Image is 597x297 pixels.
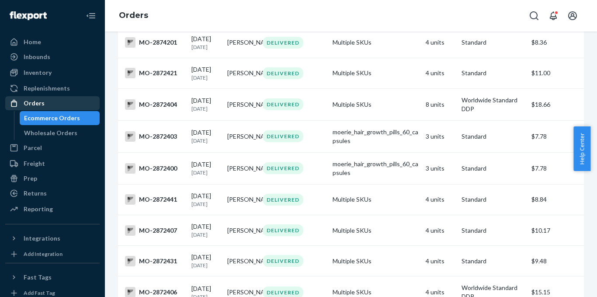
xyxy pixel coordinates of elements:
div: moerie_hair_growth_pills_60_capsules [333,128,419,145]
p: Standard [462,164,524,173]
a: Replenishments [5,81,100,95]
p: Worldwide Standard DDP [462,96,524,113]
a: Orders [5,96,100,110]
div: [DATE] [191,65,220,81]
div: Prep [24,174,37,183]
p: [DATE] [191,105,220,112]
td: 4 units [422,215,458,246]
td: 4 units [422,58,458,88]
a: Freight [5,157,100,171]
a: Home [5,35,100,49]
div: Inbounds [24,52,50,61]
button: Fast Tags [5,270,100,284]
td: $10.17 [528,215,584,246]
td: [PERSON_NAME] [224,152,260,184]
div: [DATE] [191,192,220,208]
p: Standard [462,257,524,266]
p: Standard [462,226,524,235]
div: DELIVERED [263,98,303,110]
td: [PERSON_NAME] [224,184,260,215]
p: [DATE] [191,43,220,51]
a: Inbounds [5,50,100,64]
td: 4 units [422,246,458,276]
div: DELIVERED [263,162,303,174]
td: Multiple SKUs [329,58,422,88]
div: Returns [24,189,47,198]
td: Multiple SKUs [329,246,422,276]
div: Integrations [24,234,60,243]
a: Wholesale Orders [20,126,100,140]
td: [PERSON_NAME] [224,58,260,88]
button: Open notifications [545,7,562,24]
div: [DATE] [191,96,220,112]
td: [PERSON_NAME] [224,215,260,246]
div: MO-2872441 [125,194,184,205]
p: [DATE] [191,231,220,238]
td: $8.84 [528,184,584,215]
p: [DATE] [191,74,220,81]
div: Parcel [24,143,42,152]
a: Add Integration [5,249,100,259]
td: [PERSON_NAME] [224,27,260,58]
button: Integrations [5,231,100,245]
td: $18.66 [528,88,584,120]
div: Ecommerce Orders [24,114,80,122]
td: $7.78 [528,152,584,184]
div: Replenishments [24,84,70,93]
div: DELIVERED [263,67,303,79]
td: $11.00 [528,58,584,88]
td: [PERSON_NAME] [224,120,260,152]
td: Multiple SKUs [329,184,422,215]
div: [DATE] [191,128,220,144]
img: Flexport logo [10,11,47,20]
div: MO-2872403 [125,131,184,142]
div: MO-2872407 [125,225,184,236]
button: Open account menu [564,7,581,24]
div: DELIVERED [263,130,303,142]
td: [PERSON_NAME] [224,246,260,276]
a: Parcel [5,141,100,155]
ol: breadcrumbs [112,3,155,28]
p: Standard [462,38,524,47]
div: MO-2872400 [125,163,184,174]
td: $9.48 [528,246,584,276]
td: 3 units [422,120,458,152]
a: Returns [5,186,100,200]
div: MO-2872431 [125,256,184,266]
div: [DATE] [191,160,220,176]
td: Multiple SKUs [329,27,422,58]
a: Orders [119,10,148,20]
div: [DATE] [191,35,220,51]
div: MO-2872421 [125,68,184,78]
p: Standard [462,195,524,204]
div: Reporting [24,205,53,213]
div: moerie_hair_growth_pills_60_capsules [333,160,419,177]
div: Add Integration [24,250,62,258]
div: Inventory [24,68,52,77]
a: Reporting [5,202,100,216]
div: [DATE] [191,253,220,269]
a: Ecommerce Orders [20,111,100,125]
button: Help Center [573,126,590,171]
div: MO-2872404 [125,99,184,110]
div: Wholesale Orders [24,129,77,137]
div: DELIVERED [263,255,303,267]
td: 8 units [422,88,458,120]
p: Standard [462,69,524,77]
td: 4 units [422,27,458,58]
button: Close Navigation [82,7,100,24]
div: Freight [24,159,45,168]
a: Prep [5,171,100,185]
p: Standard [462,132,524,141]
td: Multiple SKUs [329,88,422,120]
p: [DATE] [191,262,220,269]
div: DELIVERED [263,37,303,49]
div: MO-2874201 [125,37,184,48]
div: Add Fast Tag [24,289,55,297]
div: Home [24,38,41,46]
div: [DATE] [191,222,220,238]
p: [DATE] [191,200,220,208]
div: Orders [24,99,45,108]
td: 4 units [422,184,458,215]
